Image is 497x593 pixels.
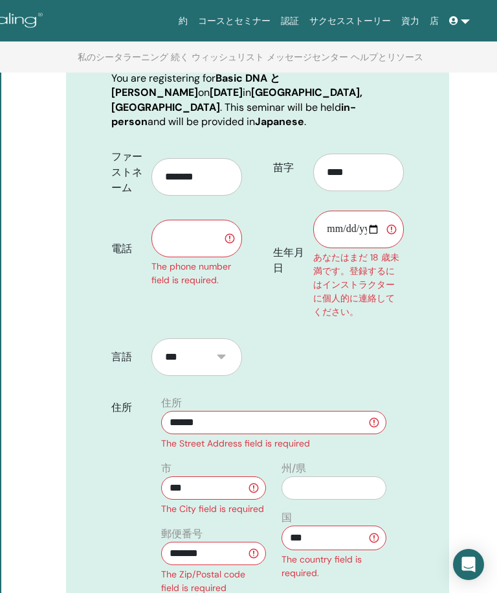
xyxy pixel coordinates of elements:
[111,71,280,99] b: Basic DNA と [PERSON_NAME]
[111,86,362,113] b: [GEOGRAPHIC_DATA], [GEOGRAPHIC_DATA]
[102,145,151,200] label: ファーストネーム
[263,240,313,281] label: 生年月日
[263,156,313,180] label: 苗字
[78,52,168,73] a: 私のシータラーニング
[111,71,404,130] p: You are registering for on in . This seminar will be held and will be provided in .
[396,9,425,33] a: 資力
[210,86,243,99] b: [DATE]
[276,9,304,33] a: 認証
[282,553,386,580] div: The country field is required.
[102,237,151,261] label: 電話
[102,345,151,369] label: 言語
[193,9,276,33] a: コースとセミナー
[313,251,404,319] div: あなたはまだ 18 歳未満です。登録するにはインストラクターに個人的に連絡してください。
[151,260,242,287] div: The phone number field is required.
[161,437,386,450] div: The Street Address field is required
[282,510,292,526] label: 国
[453,549,484,580] div: Open Intercom Messenger
[425,9,444,33] a: 店
[173,9,193,33] a: 約
[351,52,423,73] a: ヘルプとリソース
[192,52,264,73] a: ウィッシュリスト
[304,9,396,33] a: サクセスストーリー
[111,100,356,128] b: in-person
[161,526,203,542] label: 郵便番号
[102,395,153,420] label: 住所
[267,52,348,73] a: メッセージセンター
[161,395,182,411] label: 住所
[161,502,266,516] div: The City field is required
[282,461,306,476] label: 州/県
[255,115,304,128] b: Japanese
[161,461,171,476] label: 市
[171,52,189,73] a: 続く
